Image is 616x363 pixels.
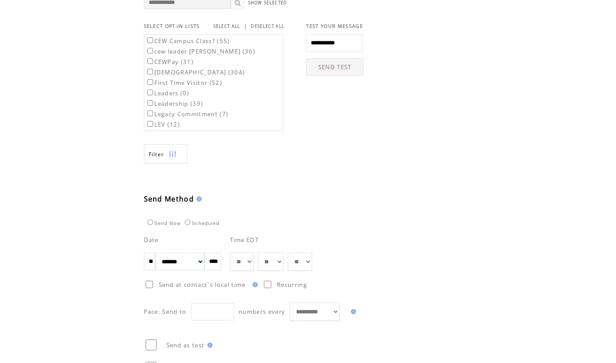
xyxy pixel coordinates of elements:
[144,23,200,29] span: SELECT OPT-IN LISTS
[348,309,356,314] img: help.gif
[169,145,176,164] img: filters.png
[251,24,284,29] a: DESELECT ALL
[159,281,246,289] span: Send at contact`s local time
[147,111,153,116] input: Legacy Commitment (7)
[205,343,213,348] img: help.gif
[146,47,256,55] label: cew leader [PERSON_NAME] (36)
[144,236,159,244] span: Date
[183,221,220,226] label: Scheduled
[194,196,202,202] img: help.gif
[146,58,194,66] label: CEWPay (31)
[213,24,240,29] a: SELECT ALL
[306,58,363,76] a: SEND TEST
[166,341,205,349] span: Send as test
[144,144,187,164] a: Filter
[145,221,181,226] label: Send Now
[146,37,230,45] label: CEW Campus Class? (55)
[147,69,153,74] input: [DEMOGRAPHIC_DATA] (304)
[147,219,153,225] input: Send Now
[147,121,153,127] input: LEV (12)
[239,308,285,316] span: numbers every
[185,219,190,225] input: Scheduled
[146,100,203,108] label: Leadership (39)
[230,236,259,244] span: Time EDT
[149,151,164,158] span: Show filters
[146,89,190,97] label: Leaders (0)
[146,121,180,128] label: LEV (12)
[244,22,247,30] span: |
[146,110,229,118] label: Legacy Commitment (7)
[306,23,363,29] span: TEST YOUR MESSAGE
[250,282,258,287] img: help.gif
[147,37,153,43] input: CEW Campus Class? (55)
[147,90,153,95] input: Leaders (0)
[146,79,223,87] label: First Time Visitor (52)
[147,79,153,85] input: First Time Visitor (52)
[144,194,194,204] span: Send Method
[147,48,153,54] input: cew leader [PERSON_NAME] (36)
[146,68,245,76] label: [DEMOGRAPHIC_DATA] (304)
[144,308,186,316] span: Pace: Send to
[147,58,153,64] input: CEWPay (31)
[147,100,153,106] input: Leadership (39)
[277,281,307,289] span: Recurring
